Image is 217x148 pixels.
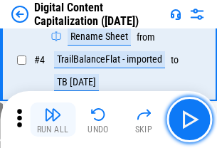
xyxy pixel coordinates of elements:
button: Skip [121,102,166,137]
img: Settings menu [189,6,206,23]
span: # 4 [34,54,45,65]
img: Undo [90,106,107,123]
div: from [137,32,155,43]
div: TB [DATE] [54,74,99,91]
div: Undo [88,125,109,134]
div: Rename Sheet [68,28,131,46]
div: TrailBalanceFlat - imported [54,51,165,68]
button: Undo [75,102,121,137]
img: Run All [44,106,61,123]
div: Digital Content Capitalization ([DATE]) [34,1,164,28]
div: Run All [37,125,69,134]
img: Main button [178,108,201,131]
img: Skip [135,106,152,123]
img: Back [11,6,28,23]
div: Skip [135,125,153,134]
button: Run All [30,102,75,137]
div: to [171,55,179,65]
img: Support [170,9,181,20]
